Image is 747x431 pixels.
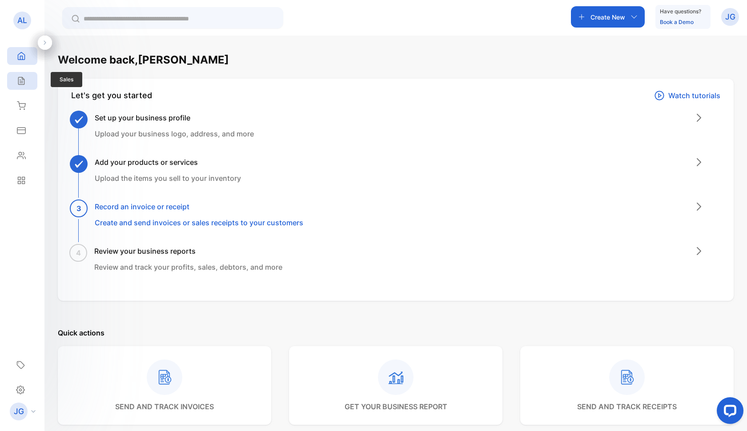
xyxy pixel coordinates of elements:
span: Sales [51,72,82,87]
p: Watch tutorials [668,90,720,101]
button: JG [721,6,739,28]
p: Review and track your profits, sales, debtors, and more [94,262,282,272]
h3: Add your products or services [95,157,241,168]
p: send and track invoices [115,401,214,412]
p: Upload the items you sell to your inventory [95,173,241,184]
p: Quick actions [58,327,734,338]
h3: Review your business reports [94,246,282,256]
iframe: LiveChat chat widget [710,394,747,431]
h3: Record an invoice or receipt [95,201,303,212]
a: Book a Demo [660,19,694,25]
h1: Welcome back, [PERSON_NAME] [58,52,229,68]
a: Watch tutorials [654,89,720,102]
p: get your business report [345,401,447,412]
p: send and track receipts [577,401,677,412]
p: AL [17,15,27,26]
p: Upload your business logo, address, and more [95,128,254,139]
p: Have questions? [660,7,701,16]
button: Create New [571,6,645,28]
p: Create New [590,12,625,22]
h3: Set up your business profile [95,112,254,123]
p: JG [14,406,24,417]
div: Let's get you started [71,89,152,102]
span: 3 [76,203,81,214]
p: Create and send invoices or sales receipts to your customers [95,217,303,228]
span: 4 [76,247,81,258]
p: JG [725,11,735,23]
